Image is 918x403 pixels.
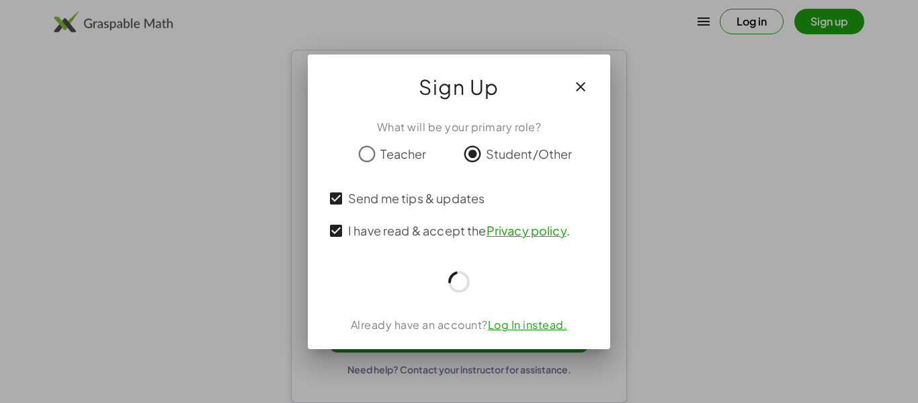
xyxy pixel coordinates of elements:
a: Privacy policy [487,223,567,238]
span: Send me tips & updates [348,189,485,207]
span: Teacher [380,145,426,163]
div: What will be your primary role? [324,119,594,135]
span: I have read & accept the . [348,221,570,240]
div: Already have an account? [324,317,594,333]
span: Sign Up [419,71,499,103]
span: Student/Other [486,145,573,163]
a: Log In instead. [488,318,568,332]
